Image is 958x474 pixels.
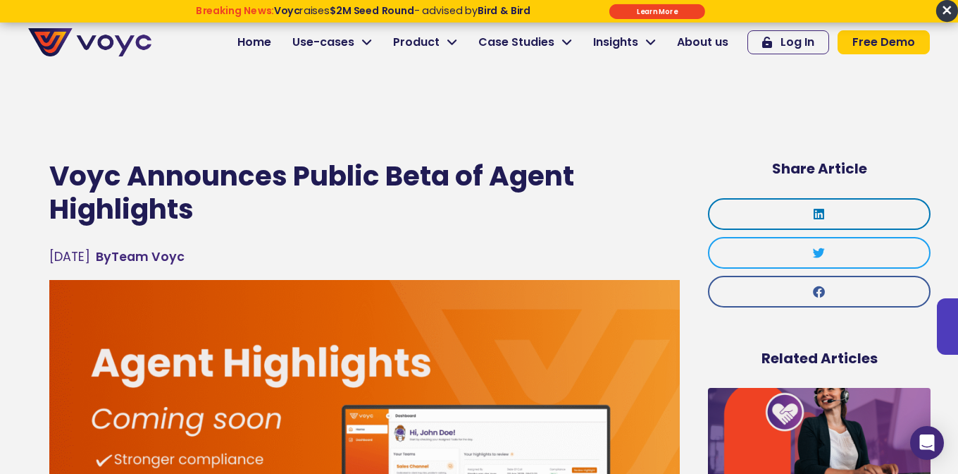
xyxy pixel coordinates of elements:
[747,30,829,54] a: Log In
[274,4,530,18] span: raises - advised by
[49,248,90,265] time: [DATE]
[593,34,638,51] span: Insights
[96,248,185,266] a: ByTeam Voyc
[780,37,814,48] span: Log In
[708,276,931,308] div: Share on facebook
[666,28,739,56] a: About us
[478,4,530,18] strong: Bird & Bird
[237,34,271,51] span: Home
[583,28,666,56] a: Insights
[708,198,931,230] div: Share on linkedin
[708,160,931,177] h5: Share Article
[49,160,680,226] h1: Voyc Announces Public Beta of Agent Highlights
[145,4,580,28] div: Breaking News: Voyc raises $2M Seed Round - advised by Bird & Bird
[227,28,282,56] a: Home
[330,4,414,18] strong: $2M Seed Round
[677,34,728,51] span: About us
[282,28,382,56] a: Use-cases
[28,28,151,56] img: voyc-full-logo
[96,248,185,266] span: Team Voyc
[292,34,354,51] span: Use-cases
[468,28,583,56] a: Case Studies
[708,350,931,367] h5: Related Articles
[196,4,273,18] strong: Breaking News:
[609,4,705,18] div: Submit
[478,34,554,51] span: Case Studies
[393,34,440,51] span: Product
[96,248,111,265] span: By
[852,37,915,48] span: Free Demo
[910,426,944,460] div: Open Intercom Messenger
[838,30,930,54] a: Free Demo
[382,28,468,56] a: Product
[708,237,931,269] div: Share on twitter
[274,4,299,18] strong: Voyc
